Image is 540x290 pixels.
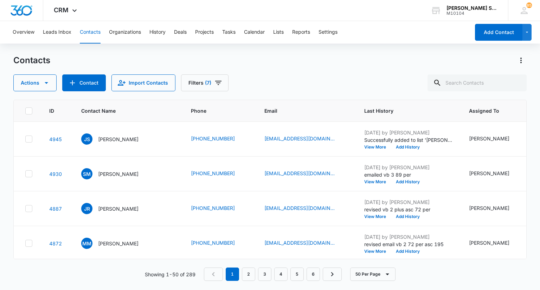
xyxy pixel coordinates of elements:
[174,21,187,44] button: Deals
[391,180,425,184] button: Add History
[191,239,247,248] div: Phone - (309) 310-3679 - Select to Edit Field
[364,107,442,114] span: Last History
[364,198,452,206] p: [DATE] by [PERSON_NAME]
[364,136,452,144] p: Successfully added to list '[PERSON_NAME] Leads'.
[226,268,239,281] em: 1
[13,21,34,44] button: Overview
[364,164,452,171] p: [DATE] by [PERSON_NAME]
[446,11,498,16] div: account id
[391,215,425,219] button: Add History
[391,249,425,253] button: Add History
[258,268,271,281] a: Page 3
[292,21,310,44] button: Reports
[469,135,509,142] div: [PERSON_NAME]
[13,55,50,66] h1: Contacts
[364,180,391,184] button: View More
[274,268,288,281] a: Page 4
[515,55,527,66] button: Actions
[364,171,452,178] p: emailed vb 3 89 per
[264,170,335,177] a: [EMAIL_ADDRESS][DOMAIN_NAME]
[350,268,396,281] button: 50 Per Page
[469,204,522,213] div: Assigned To - Ted DiMayo - Select to Edit Field
[109,21,141,44] button: Organizations
[364,206,452,213] p: revised vb 2 plus asc 72 per
[80,21,101,44] button: Contacts
[191,170,247,178] div: Phone - (513) 488-2888 - Select to Edit Field
[242,268,255,281] a: Page 2
[98,205,139,212] p: [PERSON_NAME]
[290,268,304,281] a: Page 5
[307,268,320,281] a: Page 6
[62,74,106,91] button: Add Contact
[364,215,391,219] button: View More
[81,203,92,214] span: JR
[364,129,452,136] p: [DATE] by [PERSON_NAME]
[81,168,151,179] div: Contact Name - Subhash Makkena - Select to Edit Field
[469,239,522,248] div: Assigned To - Ted DiMayo - Select to Edit Field
[391,145,425,149] button: Add History
[81,238,92,249] span: MM
[81,203,151,214] div: Contact Name - Joseph Riemma - Select to Edit Field
[81,133,92,145] span: JS
[469,170,509,177] div: [PERSON_NAME]
[81,238,151,249] div: Contact Name - Mark McClowry - Select to Edit Field
[264,204,347,213] div: Email - riemma@riemma.name - Select to Edit Field
[49,206,62,212] a: Navigate to contact details page for Joseph Riemma
[526,2,532,8] span: 85
[111,74,175,91] button: Import Contacts
[191,135,235,142] a: [PHONE_NUMBER]
[49,136,62,142] a: Navigate to contact details page for Jill Strickland
[244,21,265,44] button: Calendar
[364,249,391,253] button: View More
[264,170,347,178] div: Email - schandra81@gmail.com - Select to Edit Field
[181,74,229,91] button: Filters
[222,21,236,44] button: Tasks
[191,107,237,114] span: Phone
[264,135,335,142] a: [EMAIL_ADDRESS][DOMAIN_NAME]
[427,74,527,91] input: Search Contacts
[264,239,335,246] a: [EMAIL_ADDRESS][DOMAIN_NAME]
[98,136,139,143] p: [PERSON_NAME]
[54,6,69,14] span: CRM
[49,107,54,114] span: ID
[469,204,509,212] div: [PERSON_NAME]
[446,5,498,11] div: account name
[81,168,92,179] span: SM
[13,74,57,91] button: Actions
[191,170,235,177] a: [PHONE_NUMBER]
[364,233,452,240] p: [DATE] by [PERSON_NAME]
[319,21,337,44] button: Settings
[145,271,195,278] p: Showing 1-50 of 289
[264,204,335,212] a: [EMAIL_ADDRESS][DOMAIN_NAME]
[364,240,452,248] p: revised email vb 2 72 per asc 195
[191,204,235,212] a: [PHONE_NUMBER]
[323,268,342,281] a: Next Page
[469,170,522,178] div: Assigned To - Ted DiMayo - Select to Edit Field
[149,21,166,44] button: History
[195,21,214,44] button: Projects
[526,2,532,8] div: notifications count
[191,204,247,213] div: Phone - (224) 666-3639 - Select to Edit Field
[205,80,211,85] span: (7)
[475,24,522,41] button: Add Contact
[81,107,164,114] span: Contact Name
[273,21,284,44] button: Lists
[43,21,71,44] button: Leads Inbox
[49,171,62,177] a: Navigate to contact details page for Subhash Makkena
[49,240,62,246] a: Navigate to contact details page for Mark McClowry
[364,145,391,149] button: View More
[264,107,337,114] span: Email
[98,240,139,247] p: [PERSON_NAME]
[469,107,512,114] span: Assigned To
[191,135,247,143] div: Phone - (630) 303-2291 - Select to Edit Field
[469,135,522,143] div: Assigned To - Ted DiMayo - Select to Edit Field
[469,239,509,246] div: [PERSON_NAME]
[264,135,347,143] div: Email - ajbgrowe@sbcglobal.net - Select to Edit Field
[191,239,235,246] a: [PHONE_NUMBER]
[98,170,139,178] p: [PERSON_NAME]
[204,268,342,281] nav: Pagination
[81,133,151,145] div: Contact Name - Jill Strickland - Select to Edit Field
[264,239,347,248] div: Email - mcclowry@gmail.com - Select to Edit Field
